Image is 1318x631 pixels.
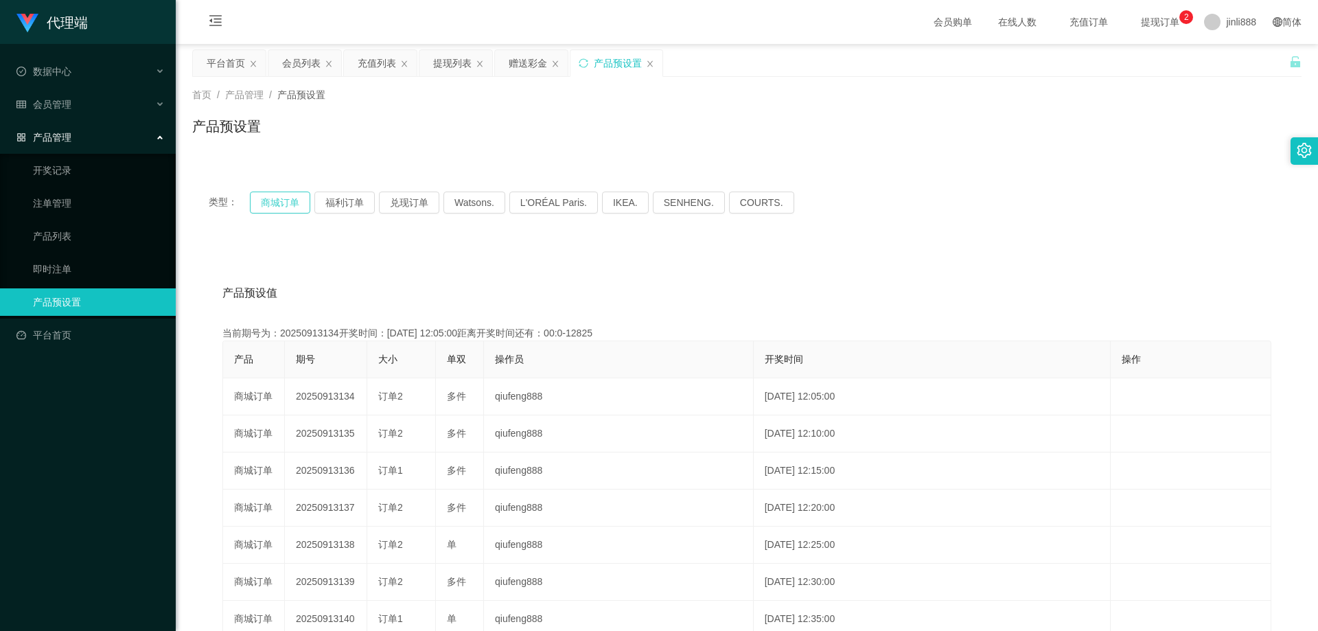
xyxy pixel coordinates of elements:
[1184,10,1189,24] p: 2
[225,89,264,100] span: 产品管理
[754,378,1111,415] td: [DATE] 12:05:00
[222,326,1271,341] div: 当前期号为：20250913134开奖时间：[DATE] 12:05:00距离开奖时间还有：00:0-12825
[209,192,250,214] span: 类型：
[16,16,88,27] a: 代理端
[447,539,456,550] span: 单
[285,378,367,415] td: 20250913134
[754,490,1111,527] td: [DATE] 12:20:00
[378,502,403,513] span: 订单2
[16,14,38,33] img: logo.9652507e.png
[754,564,1111,601] td: [DATE] 12:30:00
[285,415,367,452] td: 20250913135
[223,564,285,601] td: 商城订单
[285,490,367,527] td: 20250913137
[378,354,397,365] span: 大小
[234,354,253,365] span: 产品
[1273,17,1282,27] i: 图标: global
[484,490,754,527] td: qiufeng888
[447,502,466,513] span: 多件
[653,192,725,214] button: SENHENG.
[16,321,165,349] a: 图标: dashboard平台首页
[277,89,325,100] span: 产品预设置
[378,539,403,550] span: 订单2
[1134,17,1186,27] span: 提现订单
[16,132,71,143] span: 产品管理
[325,60,333,68] i: 图标: close
[1289,56,1302,68] i: 图标: unlock
[1179,10,1193,24] sup: 2
[378,465,403,476] span: 订单1
[476,60,484,68] i: 图标: close
[33,288,165,316] a: 产品预设置
[33,157,165,184] a: 开奖记录
[765,354,803,365] span: 开奖时间
[378,428,403,439] span: 订单2
[447,428,466,439] span: 多件
[400,60,408,68] i: 图标: close
[192,89,211,100] span: 首页
[285,527,367,564] td: 20250913138
[602,192,649,214] button: IKEA.
[192,1,239,45] i: 图标: menu-fold
[509,50,547,76] div: 赠送彩金
[991,17,1043,27] span: 在线人数
[223,452,285,490] td: 商城订单
[16,66,71,77] span: 数据中心
[594,50,642,76] div: 产品预设置
[222,285,277,301] span: 产品预设值
[1297,143,1312,158] i: 图标: setting
[579,58,588,68] i: 图标: sync
[16,133,26,142] i: 图标: appstore-o
[223,378,285,415] td: 商城订单
[495,354,524,365] span: 操作员
[1063,17,1115,27] span: 充值订单
[296,354,315,365] span: 期号
[207,50,245,76] div: 平台首页
[269,89,272,100] span: /
[378,613,403,624] span: 订单1
[285,564,367,601] td: 20250913139
[192,116,261,137] h1: 产品预设置
[314,192,375,214] button: 福利订单
[33,222,165,250] a: 产品列表
[33,190,165,217] a: 注单管理
[754,415,1111,452] td: [DATE] 12:10:00
[223,490,285,527] td: 商城订单
[379,192,439,214] button: 兑现订单
[729,192,794,214] button: COURTS.
[509,192,598,214] button: L'ORÉAL Paris.
[484,378,754,415] td: qiufeng888
[646,60,654,68] i: 图标: close
[378,391,403,402] span: 订单2
[484,452,754,490] td: qiufeng888
[754,452,1111,490] td: [DATE] 12:15:00
[47,1,88,45] h1: 代理端
[484,527,754,564] td: qiufeng888
[33,255,165,283] a: 即时注单
[16,99,71,110] span: 会员管理
[250,192,310,214] button: 商城订单
[484,564,754,601] td: qiufeng888
[285,452,367,490] td: 20250913136
[1122,354,1141,365] span: 操作
[484,415,754,452] td: qiufeng888
[223,527,285,564] td: 商城订单
[433,50,472,76] div: 提现列表
[249,60,257,68] i: 图标: close
[443,192,505,214] button: Watsons.
[282,50,321,76] div: 会员列表
[16,100,26,109] i: 图标: table
[358,50,396,76] div: 充值列表
[447,465,466,476] span: 多件
[754,527,1111,564] td: [DATE] 12:25:00
[447,354,466,365] span: 单双
[447,613,456,624] span: 单
[223,415,285,452] td: 商城订单
[217,89,220,100] span: /
[447,391,466,402] span: 多件
[447,576,466,587] span: 多件
[16,67,26,76] i: 图标: check-circle-o
[378,576,403,587] span: 订单2
[551,60,559,68] i: 图标: close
